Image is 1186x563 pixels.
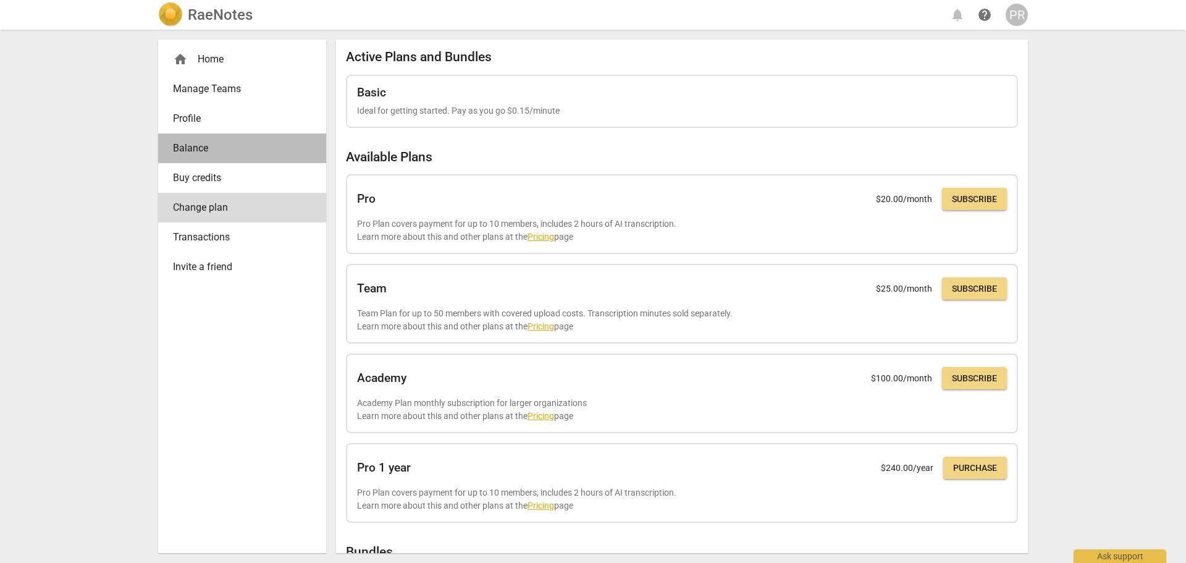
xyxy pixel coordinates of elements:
[173,230,301,245] span: Transactions
[346,150,1018,165] h2: Available Plans
[158,222,326,252] a: Transactions
[357,218,1007,243] p: Pro Plan covers payment for up to 10 members, includes 2 hours of AI transcription. Learn more ab...
[173,141,301,156] span: Balance
[346,49,1018,65] h2: Active Plans and Bundles
[952,373,997,385] span: Subscribe
[357,371,406,385] h2: Academy
[158,74,326,104] a: Manage Teams
[357,192,376,206] h2: Pro
[158,252,326,282] a: Invite a friend
[953,462,997,475] span: Purchase
[173,200,301,215] span: Change plan
[173,52,188,67] span: home
[173,260,301,274] span: Invite a friend
[158,2,253,27] a: LogoRaeNotes
[876,282,932,295] p: $ 25.00 /month
[173,111,301,126] span: Profile
[528,232,554,242] a: Pricing
[346,544,1018,560] h2: Bundles
[952,283,997,295] span: Subscribe
[528,501,554,510] a: Pricing
[881,462,933,475] p: $ 240.00 /year
[942,367,1007,389] button: Subscribe
[357,397,1007,422] p: Academy Plan monthly subscription for larger organizations Learn more about this and other plans ...
[158,163,326,193] a: Buy credits
[357,486,1007,512] p: Pro Plan covers payment for up to 10 members, includes 2 hours of AI transcription. Learn more ab...
[1074,549,1166,563] div: Ask support
[942,188,1007,210] button: Subscribe
[876,193,932,206] p: $ 20.00 /month
[158,193,326,222] a: Change plan
[974,4,996,26] a: Help
[357,461,411,475] h2: Pro 1 year
[357,104,1007,117] p: Ideal for getting started. Pay as you go $0.15/minute
[943,457,1007,479] button: Purchase
[952,193,997,206] span: Subscribe
[871,372,932,385] p: $ 100.00 /month
[528,411,554,421] a: Pricing
[977,7,992,22] span: help
[357,307,1007,332] p: Team Plan for up to 50 members with covered upload costs. Transcription minutes sold separately. ...
[173,171,301,185] span: Buy credits
[357,282,387,295] h2: Team
[158,104,326,133] a: Profile
[528,321,554,331] a: Pricing
[942,277,1007,300] button: Subscribe
[158,2,183,27] img: Logo
[188,6,253,23] h2: RaeNotes
[1006,4,1028,26] button: PR
[173,52,301,67] div: Home
[173,82,301,96] span: Manage Teams
[158,44,326,74] div: Home
[357,86,386,99] h2: Basic
[158,133,326,163] a: Balance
